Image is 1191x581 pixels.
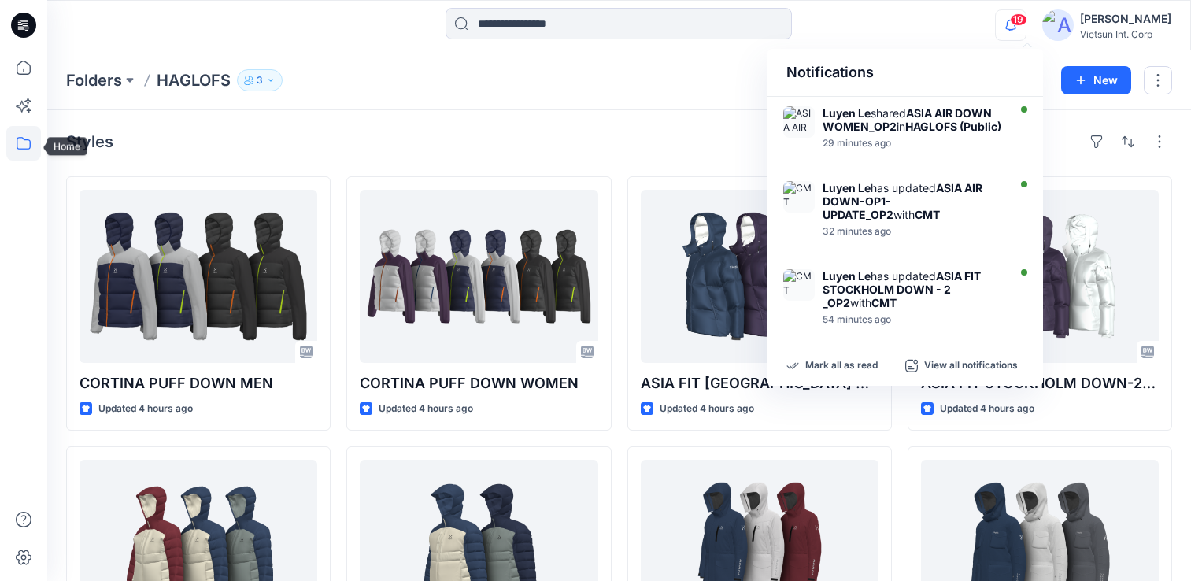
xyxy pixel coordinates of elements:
div: Friday, September 05, 2025 12:46 [823,226,1004,237]
button: 3 [237,69,283,91]
div: has updated with [823,269,1004,309]
div: Vietsun Int. Corp [1080,28,1171,40]
strong: Luyen Le [823,181,871,194]
h4: Styles [66,132,113,151]
strong: Luyen Le [823,269,871,283]
p: Updated 4 hours ago [940,401,1034,417]
div: Friday, September 05, 2025 12:24 [823,314,1004,325]
div: has updated with [823,181,1004,221]
strong: ASIA AIR DOWN-OP1-UPDATE_OP2 [823,181,982,221]
a: Folders [66,69,122,91]
strong: CMT [871,296,897,309]
a: CORTINA PUFF DOWN WOMEN [360,190,597,363]
button: New [1061,66,1131,94]
strong: CMT [915,208,940,221]
strong: Luyen Le [823,106,871,120]
p: Updated 4 hours ago [660,401,754,417]
img: CMT [783,181,815,213]
div: Notifications [767,49,1043,97]
p: View all notifications [924,359,1018,373]
p: CORTINA PUFF DOWN WOMEN [360,372,597,394]
strong: ASIA FIT STOCKHOLM DOWN - 2​_OP2 [823,269,981,309]
p: ASIA FIT [GEOGRAPHIC_DATA] DOWN-2_MEN [641,372,878,394]
p: HAGLOFS [157,69,231,91]
img: CMT [783,269,815,301]
strong: ASIA AIR DOWN WOMEN_OP2 [823,106,992,133]
a: CORTINA PUFF DOWN MEN [80,190,317,363]
span: 19 [1010,13,1027,26]
p: Mark all as read [805,359,878,373]
p: 3 [257,72,263,89]
p: CORTINA PUFF DOWN MEN [80,372,317,394]
div: shared in [823,106,1004,133]
a: ASIA FIT STOCKHOLM DOWN-2_MEN [641,190,878,363]
div: [PERSON_NAME] [1080,9,1171,28]
p: Updated 4 hours ago [379,401,473,417]
strong: HAGLOFS (Public) [905,120,1001,133]
img: avatar [1042,9,1074,41]
img: ASIA AIR DOWN WOMEN_OP2 [783,106,815,138]
div: Friday, September 05, 2025 12:49 [823,138,1004,149]
p: Updated 4 hours ago [98,401,193,417]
